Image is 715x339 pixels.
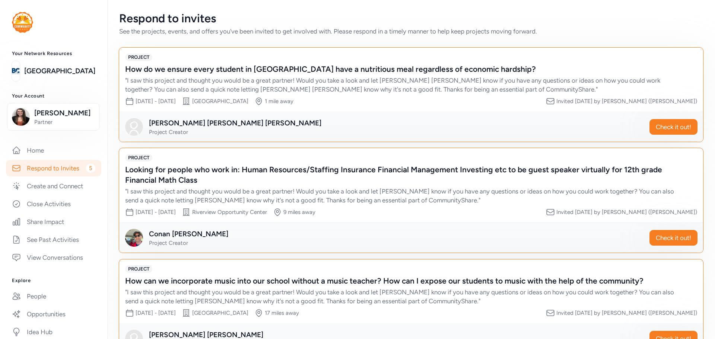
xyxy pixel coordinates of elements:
img: Avatar [125,229,143,247]
h3: Explore [12,278,95,284]
a: Close Activities [6,196,101,212]
button: Check it out! [649,119,697,135]
div: Invited [DATE] by [PERSON_NAME] ([PERSON_NAME]) [556,208,697,216]
img: Avatar [125,118,143,136]
div: Riverview Opportunity Center [192,208,267,216]
span: PROJECT [125,265,152,273]
div: 17 miles away [265,309,299,317]
div: [PERSON_NAME] [PERSON_NAME] [PERSON_NAME] [149,118,321,128]
div: 9 miles away [283,208,315,216]
a: Share Impact [6,214,101,230]
a: Create and Connect [6,178,101,194]
h3: Your Network Resources [12,51,95,57]
div: Looking for people who work in: Human Resources/Staffing Insurance Financial Management Investing... [125,164,682,185]
div: 1 mile away [265,97,293,105]
div: Respond to invites [119,12,703,25]
div: [GEOGRAPHIC_DATA] [192,97,248,105]
div: Conan [PERSON_NAME] [149,229,228,239]
button: Check it out! [649,230,697,246]
span: [DATE] - [DATE] [136,98,176,105]
img: logo [12,63,20,79]
div: How do we ensure every student in [GEOGRAPHIC_DATA] have a nutritious meal regardless of economic... [125,64,682,74]
span: PROJECT [125,154,152,161]
span: Check it out! [656,122,691,131]
a: Opportunities [6,306,101,322]
img: logo [12,12,33,33]
a: [GEOGRAPHIC_DATA] [24,66,95,76]
span: Check it out! [656,233,691,242]
span: Project Creator [149,129,188,135]
a: People [6,288,101,304]
span: [DATE] - [DATE] [136,310,176,316]
span: 5 [86,164,95,173]
span: [PERSON_NAME] [34,108,95,118]
div: [GEOGRAPHIC_DATA] [192,309,248,317]
div: " I saw this project and thought you would be a great partner! Would you take a look and let [PER... [125,76,682,94]
div: How can we incorporate music into our school without a music teacher? How can I expose our studen... [125,276,682,286]
a: See Past Activities [6,231,101,248]
a: View Conversations [6,249,101,266]
span: Partner [34,118,95,126]
div: Invited [DATE] by [PERSON_NAME] ([PERSON_NAME]) [556,309,697,317]
span: Project Creator [149,240,188,246]
a: Home [6,142,101,159]
a: Respond to Invites5 [6,160,101,176]
div: " I saw this project and thought you would be a great partner! Would you take a look and let [PER... [125,187,682,205]
span: PROJECT [125,54,152,61]
div: " I saw this project and thought you would be a great partner! Would you take a look and let [PER... [125,288,682,306]
div: See the projects, events, and offers you've been invited to get involved with. Please respond in ... [119,27,703,36]
h3: Your Account [12,93,95,99]
button: [PERSON_NAME]Partner [7,103,99,131]
div: Invited [DATE] by [PERSON_NAME] ([PERSON_NAME]) [556,97,697,105]
span: [DATE] - [DATE] [136,209,176,215]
